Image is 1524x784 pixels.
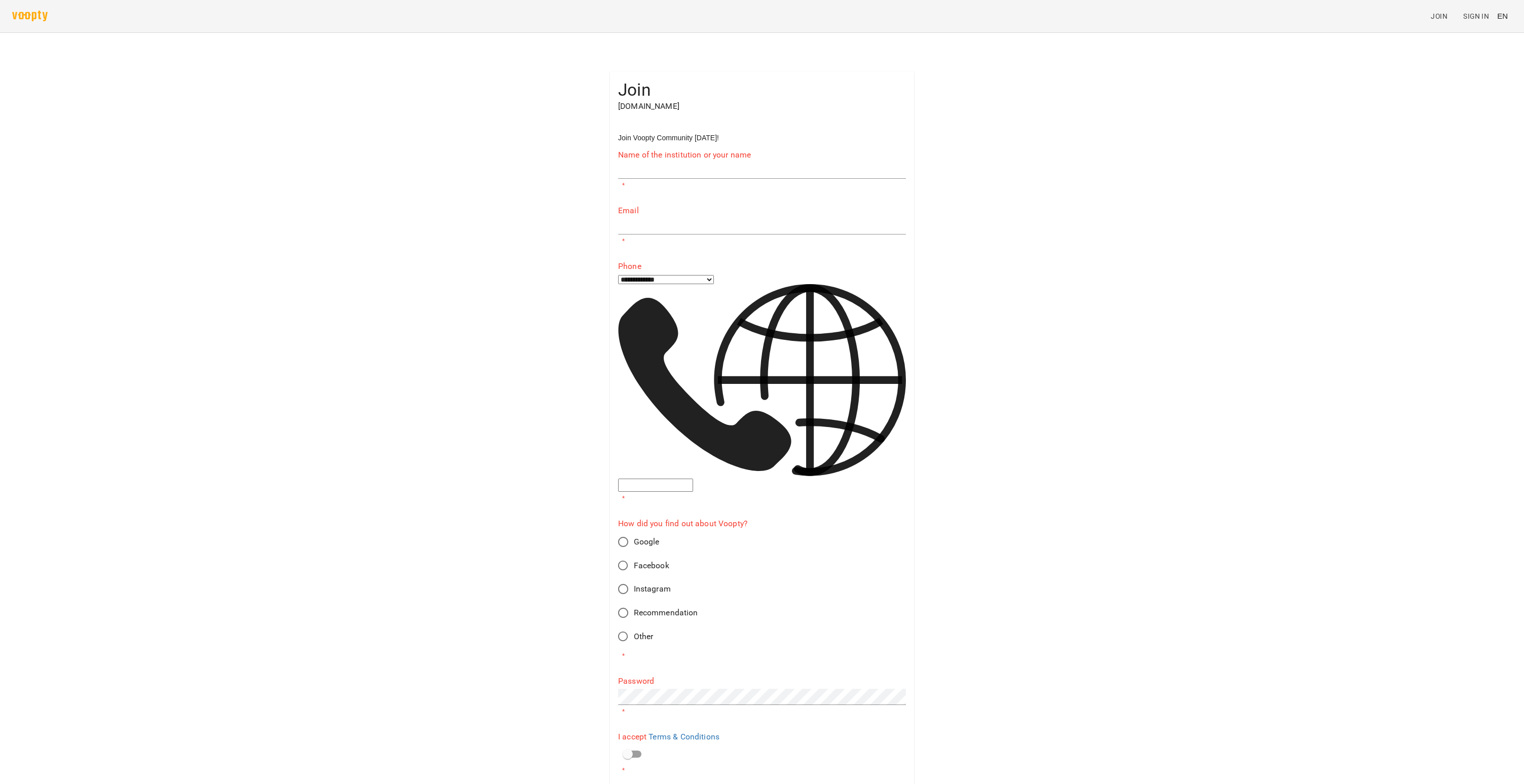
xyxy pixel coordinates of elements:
span: Sign In [1463,10,1489,22]
label: How did you find out about Voopty? [618,520,906,528]
a: Terms & Conditions [649,733,719,741]
label: I accept [618,733,906,741]
button: EN [1493,7,1512,25]
a: Join [1427,7,1459,25]
span: EN [1497,11,1508,21]
span: Facebook [634,560,669,572]
img: voopty.png [12,11,48,21]
select: Phone number country [618,275,714,284]
span: Google [634,536,660,548]
span: Instagram [634,583,671,595]
label: Password [618,677,906,685]
span: Recommendation [634,607,698,619]
label: Email [618,207,906,215]
span: Other [634,631,654,643]
p: [DOMAIN_NAME] [618,100,906,112]
label: Name of the institution or your name [618,151,906,159]
span: Join [1431,10,1447,22]
label: Phone [618,262,906,270]
h4: Join [618,80,906,100]
a: Sign In [1459,7,1493,25]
